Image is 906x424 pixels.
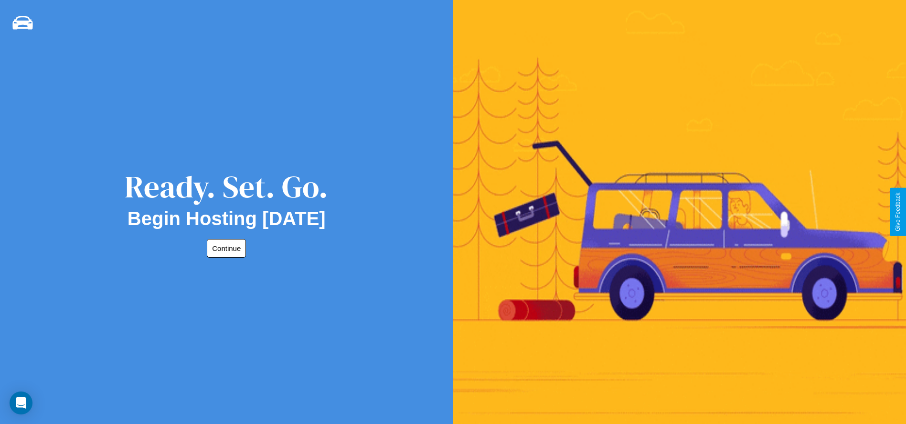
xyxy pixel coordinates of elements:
[128,208,326,229] h2: Begin Hosting [DATE]
[10,391,32,414] div: Open Intercom Messenger
[895,193,901,231] div: Give Feedback
[207,239,246,258] button: Continue
[125,165,328,208] div: Ready. Set. Go.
